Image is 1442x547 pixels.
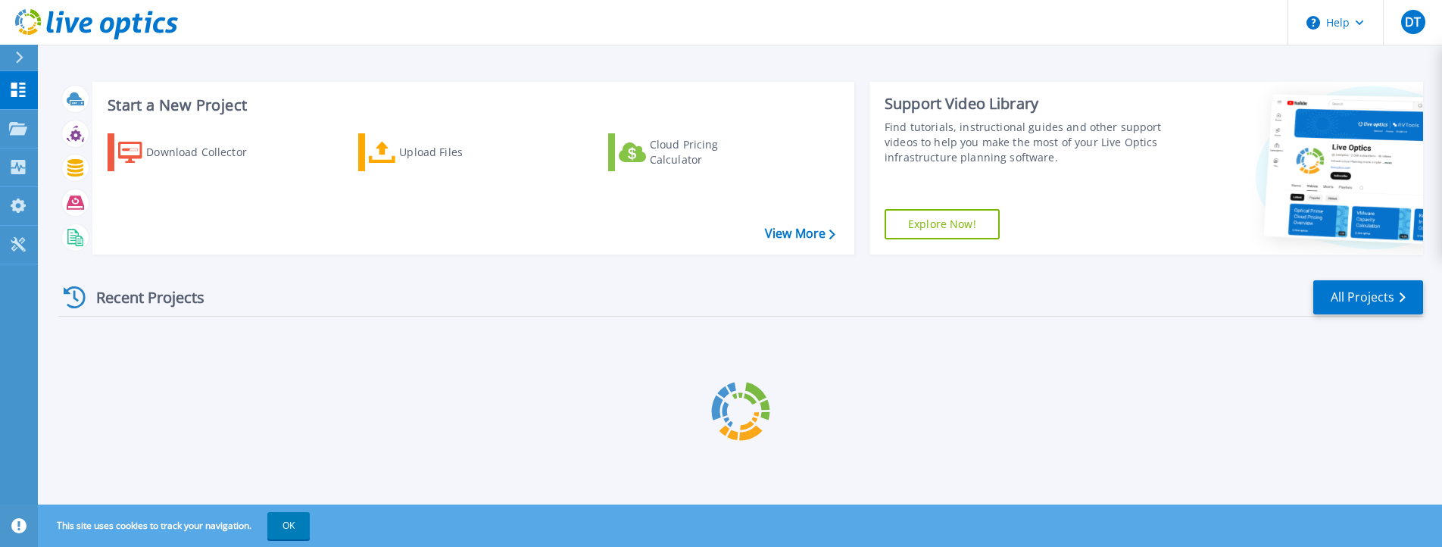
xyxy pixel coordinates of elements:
button: OK [267,512,310,539]
div: Upload Files [399,137,520,167]
div: Find tutorials, instructional guides and other support videos to help you make the most of your L... [885,120,1166,165]
a: Cloud Pricing Calculator [608,133,777,171]
div: Download Collector [146,137,267,167]
div: Cloud Pricing Calculator [650,137,771,167]
a: Upload Files [358,133,527,171]
span: This site uses cookies to track your navigation. [42,512,310,539]
div: Support Video Library [885,94,1166,114]
a: Explore Now! [885,209,1000,239]
div: Recent Projects [58,279,225,316]
a: View More [765,227,835,241]
a: Download Collector [108,133,276,171]
span: DT [1405,16,1421,28]
h3: Start a New Project [108,97,835,114]
a: All Projects [1313,280,1423,314]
